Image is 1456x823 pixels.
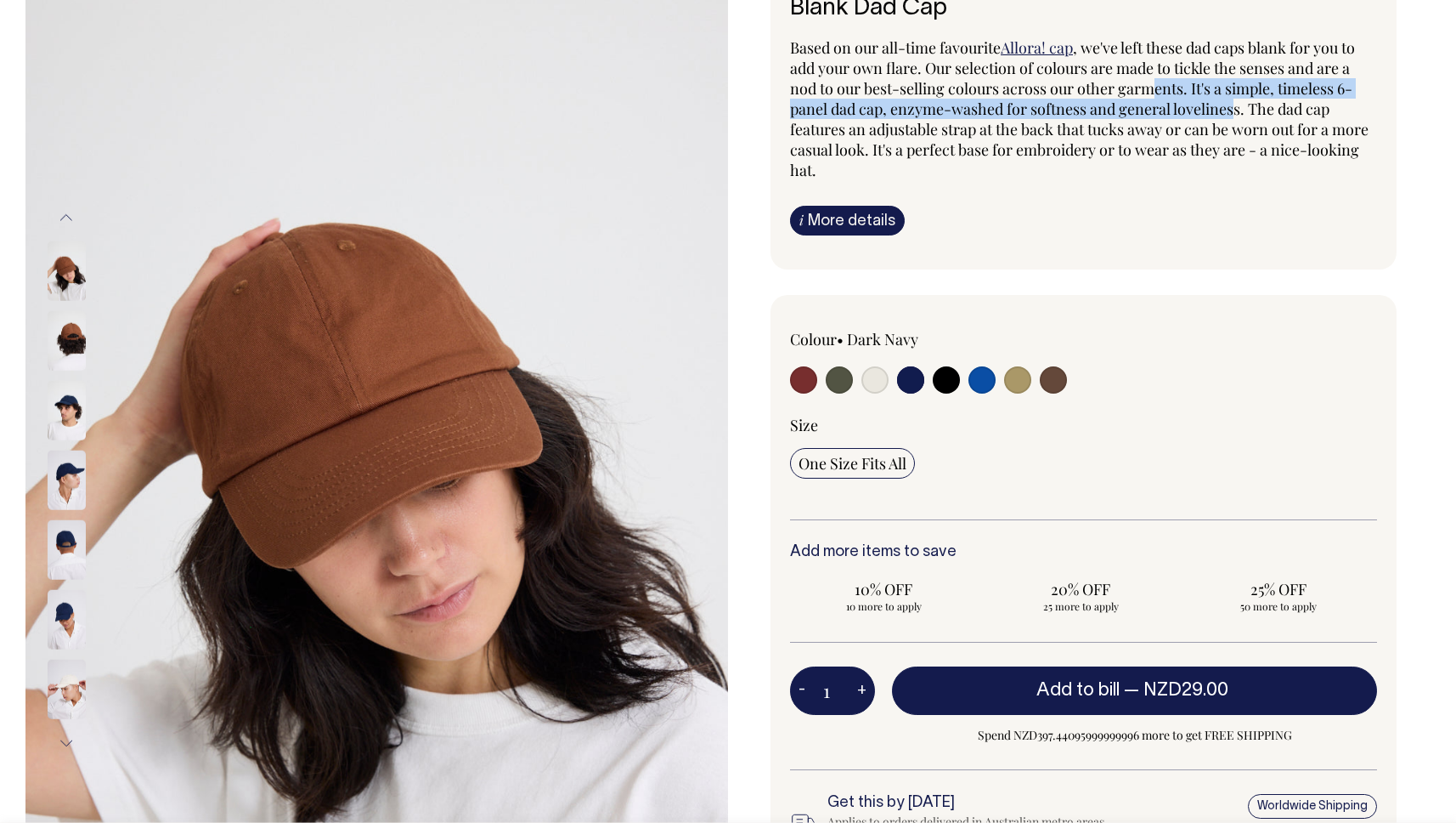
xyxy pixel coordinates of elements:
span: One Size Fits All [799,453,906,474]
input: 20% OFF 25 more to apply [987,574,1174,618]
span: NZD29.00 [1143,682,1228,699]
input: One Size Fits All [790,448,915,479]
img: natural [48,660,86,719]
button: Next [54,724,79,763]
span: 10% OFF [799,579,968,599]
span: 50 more to apply [1194,599,1363,613]
img: dark-navy [48,381,86,440]
span: , we've left these dad caps blank for you to add your own flare. Our selection of colours are mad... [790,37,1369,180]
img: dark-navy [48,520,86,580]
button: - [790,674,814,708]
span: 25 more to apply [996,599,1165,613]
a: Allora! cap [1001,37,1073,58]
span: — [1124,682,1233,699]
button: + [849,674,875,708]
div: Size [790,415,1377,435]
input: 25% OFF 50 more to apply [1185,574,1372,618]
h6: Add more items to save [790,544,1377,561]
a: iMore details [790,206,905,236]
img: chocolate [48,241,86,301]
label: Dark Navy [847,329,918,349]
button: Add to bill —NZD29.00 [892,667,1377,714]
img: chocolate [48,311,86,371]
span: i [799,211,804,229]
div: Colour [790,329,1024,349]
span: • [837,329,844,349]
span: Spend NZD397.44095999999996 more to get FREE SHIPPING [892,725,1377,746]
span: 20% OFF [996,579,1165,599]
span: 10 more to apply [799,599,968,613]
span: 25% OFF [1194,579,1363,599]
img: dark-navy [48,451,86,510]
h6: Get this by [DATE] [827,795,1110,812]
button: Previous [54,198,79,236]
img: dark-navy [48,590,86,650]
span: Add to bill [1036,682,1120,699]
span: Based on our all-time favourite [790,37,1001,58]
input: 10% OFF 10 more to apply [790,574,977,618]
